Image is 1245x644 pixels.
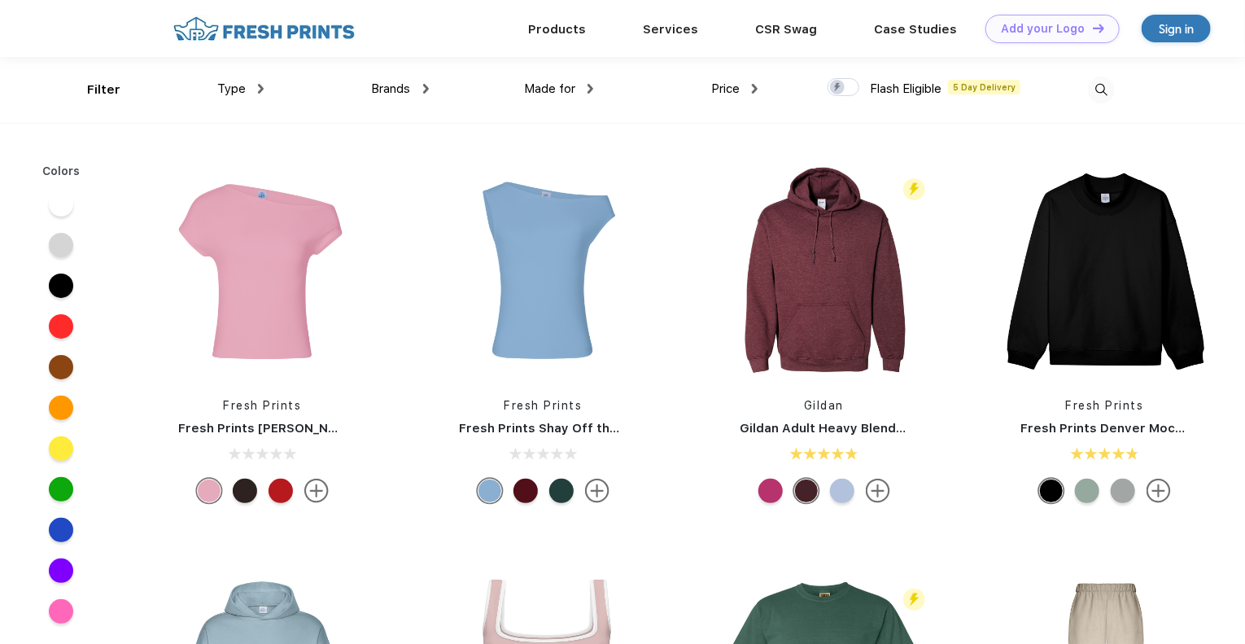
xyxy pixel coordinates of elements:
[549,479,574,503] div: Green
[1075,479,1099,503] div: Sage Green
[528,22,586,37] a: Products
[224,399,302,412] a: Fresh Prints
[755,22,817,37] a: CSR Swag
[716,164,933,381] img: func=resize&h=266
[1111,479,1135,503] div: Heathered Grey
[87,81,120,99] div: Filter
[258,84,264,94] img: dropdown.png
[478,479,502,503] div: Light Blue
[903,178,925,200] img: flash_active_toggle.svg
[1066,399,1144,412] a: Fresh Prints
[804,399,844,412] a: Gildan
[1093,24,1104,33] img: DT
[524,81,575,96] span: Made for
[1088,77,1115,103] img: desktop_search.svg
[1001,22,1085,36] div: Add your Logo
[30,163,93,180] div: Colors
[179,421,496,436] a: Fresh Prints [PERSON_NAME] Off the Shoulder Top
[513,479,538,503] div: Burgundy
[903,589,925,611] img: flash_active_toggle.svg
[1159,20,1194,38] div: Sign in
[1142,15,1211,42] a: Sign in
[168,15,360,43] img: fo%20logo%202.webp
[711,81,740,96] span: Price
[830,479,854,503] div: Light Blue
[304,479,329,503] img: more.svg
[794,479,819,503] div: Ht Sp Drk Maroon
[997,164,1213,381] img: func=resize&h=266
[948,80,1020,94] span: 5 Day Delivery
[758,479,783,503] div: Heliconia
[1147,479,1171,503] img: more.svg
[866,479,890,503] img: more.svg
[423,84,429,94] img: dropdown.png
[269,479,293,503] div: Crimson
[233,479,257,503] div: Brown
[435,164,652,381] img: func=resize&h=266
[217,81,246,96] span: Type
[505,399,583,412] a: Fresh Prints
[155,164,371,381] img: func=resize&h=266
[372,81,411,96] span: Brands
[752,84,758,94] img: dropdown.png
[870,81,941,96] span: Flash Eligible
[643,22,698,37] a: Services
[585,479,609,503] img: more.svg
[740,421,1096,436] a: Gildan Adult Heavy Blend 8 Oz. 50/50 Hooded Sweatshirt
[197,479,221,503] div: Light Pink
[1039,479,1064,503] div: Black
[460,421,710,436] a: Fresh Prints Shay Off the Shoulder Tank
[588,84,593,94] img: dropdown.png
